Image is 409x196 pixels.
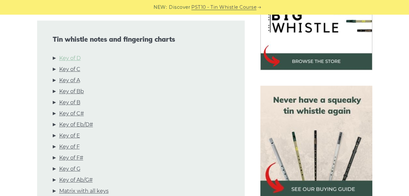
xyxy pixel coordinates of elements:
a: Key of F# [59,154,83,162]
a: Key of C# [59,109,84,118]
span: Tin whistle notes and fingering charts [53,35,229,43]
span: Discover [169,4,190,11]
a: PST10 - Tin Whistle Course [191,4,256,11]
a: Key of G [59,165,80,173]
a: Matrix with all keys [59,187,109,195]
a: Key of Bb [59,87,84,96]
span: NEW: [154,4,167,11]
a: Key of B [59,98,80,107]
a: Key of E [59,132,80,140]
a: Key of A [59,76,80,85]
a: Key of F [59,143,80,151]
a: Key of C [59,65,80,74]
a: Key of D [59,54,81,63]
a: Key of Eb/D# [59,120,93,129]
a: Key of Ab/G# [59,176,93,184]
